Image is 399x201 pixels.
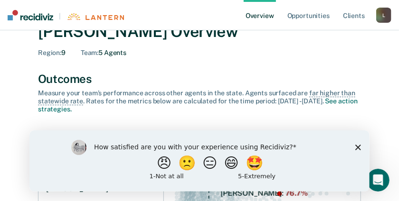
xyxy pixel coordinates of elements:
[38,72,361,86] div: Outcomes
[53,12,66,20] span: |
[38,89,361,113] div: Measure your team’s performance across other agent s in the state. Agent s surfaced are . Rates f...
[81,49,126,57] div: 5 Agents
[38,97,358,113] a: See action strategies.
[8,10,53,20] img: Recidiviz
[38,49,66,57] div: 9
[38,89,355,105] span: far higher than statewide rate
[8,10,124,20] a: |
[38,22,361,41] div: [PERSON_NAME] Overview
[367,169,389,192] iframe: Intercom live chat
[29,130,370,192] iframe: Survey by Kim from Recidiviz
[376,8,391,23] button: L
[38,49,61,56] span: Region :
[81,49,98,56] span: Team :
[66,13,124,20] img: Lantern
